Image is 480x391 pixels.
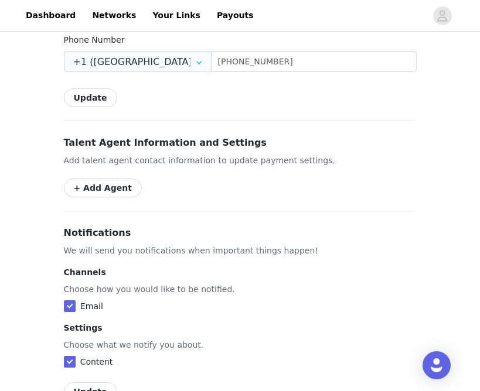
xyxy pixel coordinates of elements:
[64,283,417,296] p: Choose how you would like to be notified.
[64,226,417,240] h3: Notifications
[211,51,417,72] input: (XXX) XXX-XXXX
[64,179,142,197] button: + Add Agent
[64,155,417,167] p: Add talent agent contact information to update payment settings.
[64,266,417,279] p: Channels
[145,2,207,29] a: Your Links
[64,35,125,44] label: Phone Number
[64,136,417,150] h3: Talent Agent Information and Settings
[19,2,83,29] a: Dashboard
[210,2,261,29] a: Payouts
[64,339,417,351] p: Choose what we notify you about.
[423,351,451,379] div: Open Intercom Messenger
[64,51,212,72] input: Country
[437,6,448,25] div: avatar
[80,357,113,366] span: Content
[64,88,117,107] button: Update
[64,322,417,334] p: Settings
[80,301,103,311] span: Email
[64,245,417,257] p: We will send you notifications when important things happen!
[85,2,143,29] a: Networks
